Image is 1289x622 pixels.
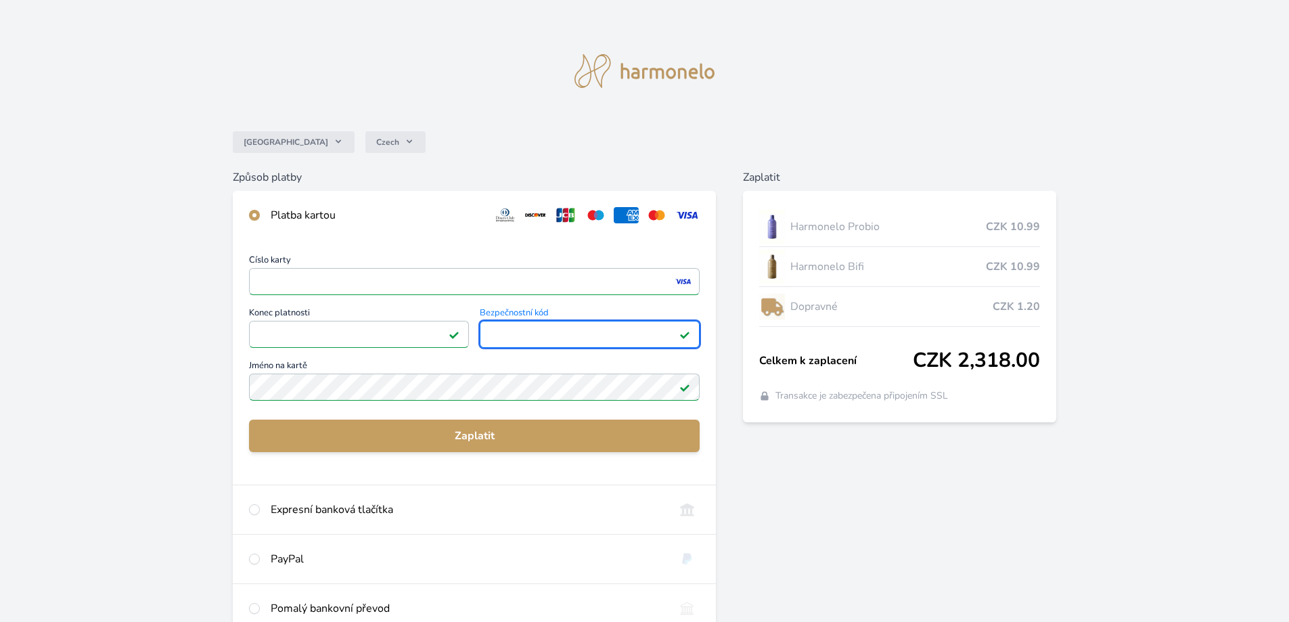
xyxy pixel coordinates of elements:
[376,137,399,148] span: Czech
[271,207,482,223] div: Platba kartou
[790,219,986,235] span: Harmonelo Probio
[790,259,986,275] span: Harmonelo Bifi
[249,361,700,374] span: Jméno na kartě
[449,329,459,340] img: Platné pole
[553,207,579,223] img: jcb.svg
[743,169,1056,185] h6: Zaplatit
[986,259,1040,275] span: CZK 10.99
[249,374,700,401] input: Jméno na kartěPlatné pole
[233,131,355,153] button: [GEOGRAPHIC_DATA]
[486,325,694,344] iframe: Iframe pro bezpečnostní kód
[679,329,690,340] img: Platné pole
[255,272,694,291] iframe: Iframe pro číslo karty
[675,600,700,617] img: bankTransfer_IBAN.svg
[913,349,1040,373] span: CZK 2,318.00
[365,131,426,153] button: Czech
[644,207,669,223] img: mc.svg
[675,551,700,567] img: paypal.svg
[675,502,700,518] img: onlineBanking_CZ.svg
[271,502,664,518] div: Expresní banková tlačítka
[260,428,689,444] span: Zaplatit
[759,250,785,284] img: CLEAN_BIFI_se_stinem_x-lo.jpg
[244,137,328,148] span: [GEOGRAPHIC_DATA]
[271,600,664,617] div: Pomalý bankovní převod
[790,298,993,315] span: Dopravné
[759,353,913,369] span: Celkem k zaplacení
[759,290,785,324] img: delivery-lo.png
[493,207,518,223] img: diners.svg
[523,207,548,223] img: discover.svg
[255,325,463,344] iframe: Iframe pro datum vypršení platnosti
[233,169,716,185] h6: Způsob platby
[249,256,700,268] span: Číslo karty
[679,382,690,393] img: Platné pole
[574,54,715,88] img: logo.svg
[675,207,700,223] img: visa.svg
[480,309,700,321] span: Bezpečnostní kód
[775,389,948,403] span: Transakce je zabezpečena připojením SSL
[249,420,700,452] button: Zaplatit
[986,219,1040,235] span: CZK 10.99
[993,298,1040,315] span: CZK 1.20
[674,275,692,288] img: visa
[614,207,639,223] img: amex.svg
[759,210,785,244] img: CLEAN_PROBIO_se_stinem_x-lo.jpg
[583,207,608,223] img: maestro.svg
[249,309,469,321] span: Konec platnosti
[271,551,664,567] div: PayPal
